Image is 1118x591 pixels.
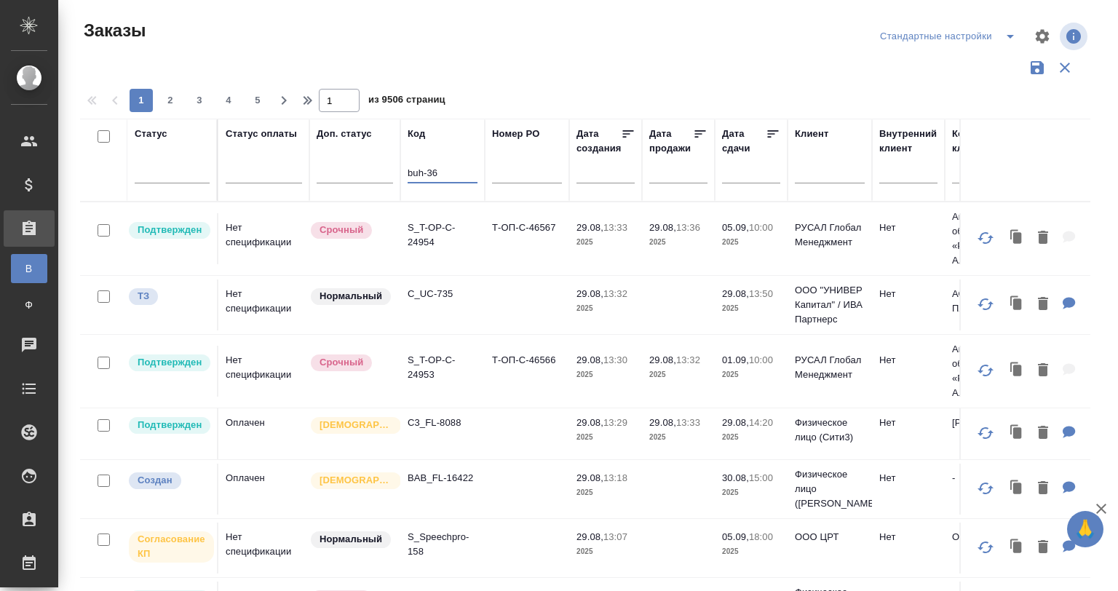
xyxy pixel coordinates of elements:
button: Сбросить фильтры [1051,54,1079,82]
p: 30.08, [722,472,749,483]
div: Выставляется автоматически, если на указанный объем услуг необходимо больше времени в стандартном... [309,353,393,373]
button: Удалить [1031,356,1055,386]
button: Сохранить фильтры [1023,54,1051,82]
p: 29.08, [576,288,603,299]
p: РУСАЛ Глобал Менеджмент [795,353,865,382]
td: Нет спецификации [218,213,309,264]
span: 3 [188,93,211,108]
p: 29.08, [649,222,676,233]
p: 2025 [576,235,635,250]
p: 2025 [649,368,707,382]
p: Срочный [320,223,363,237]
span: Настроить таблицу [1025,19,1060,54]
button: 4 [217,89,240,112]
div: Клиент [795,127,828,141]
p: 29.08, [576,417,603,428]
span: Посмотреть информацию [1060,23,1090,50]
div: Выставляет КМ при отправке заказа на расчет верстке (для тикета) или для уточнения сроков на прои... [127,287,210,306]
p: Физическое лицо (Сити3) [795,416,865,445]
p: 2025 [649,430,707,445]
td: Нет спецификации [218,346,309,397]
div: Дата сдачи [722,127,766,156]
p: 2025 [722,430,780,445]
p: 13:33 [676,417,700,428]
p: 2025 [722,301,780,316]
button: 2 [159,89,182,112]
p: C3_FL-8088 [408,416,477,430]
p: - [952,471,1022,485]
p: 29.08, [576,531,603,542]
span: В [18,261,40,276]
p: 13:50 [749,288,773,299]
p: Подтвержден [138,418,202,432]
button: Клонировать [1003,533,1031,563]
p: 13:36 [676,222,700,233]
p: Нормальный [320,289,382,304]
span: Ф [18,298,40,312]
div: Контрагент клиента [952,127,1022,156]
button: Обновить [968,530,1003,565]
p: ООО "УНИВЕР Капитал" / ИВА Партнерс [795,283,865,327]
p: Акционерное общество «РУССКИЙ АЛЮМИНИ... [952,210,1022,268]
p: 2025 [576,485,635,500]
p: Срочный [320,355,363,370]
button: Обновить [968,471,1003,506]
p: S_Speechpro-158 [408,530,477,559]
p: 13:30 [603,354,627,365]
div: split button [876,25,1025,48]
div: Выставляет КМ после уточнения всех необходимых деталей и получения согласия клиента на запуск. С ... [127,221,210,240]
p: 29.08, [722,417,749,428]
p: 29.08, [576,354,603,365]
p: [DEMOGRAPHIC_DATA] [320,473,392,488]
p: Нет [879,471,937,485]
p: 2025 [576,430,635,445]
p: 2025 [649,235,707,250]
button: 3 [188,89,211,112]
p: 18:00 [749,531,773,542]
p: Подтвержден [138,223,202,237]
p: S_T-OP-C-24953 [408,353,477,382]
div: Статус [135,127,167,141]
span: 2 [159,93,182,108]
p: АО "ИВА ПАРТНЕРС" [952,287,1022,316]
button: Удалить [1031,533,1055,563]
p: 2025 [722,368,780,382]
p: 2025 [576,544,635,559]
p: 05.09, [722,222,749,233]
p: 13:33 [603,222,627,233]
p: 01.09, [722,354,749,365]
div: Внутренний клиент [879,127,937,156]
div: Выставляется автоматически, если на указанный объем услуг необходимо больше времени в стандартном... [309,221,393,240]
p: 2025 [722,235,780,250]
p: 29.08, [576,222,603,233]
p: Нормальный [320,532,382,547]
p: 13:07 [603,531,627,542]
a: В [11,254,47,283]
p: Нет [879,353,937,368]
button: Удалить [1031,223,1055,253]
a: Ф [11,290,47,320]
span: 🙏 [1073,514,1098,544]
p: 2025 [722,544,780,559]
p: 05.09, [722,531,749,542]
td: Оплачен [218,408,309,459]
button: Обновить [968,353,1003,388]
span: из 9506 страниц [368,91,445,112]
p: 10:00 [749,222,773,233]
p: Нет [879,221,937,235]
td: Т-ОП-С-46566 [485,346,569,397]
p: 13:32 [676,354,700,365]
p: S_T-OP-C-24954 [408,221,477,250]
button: 5 [246,89,269,112]
div: Выставляет КМ после уточнения всех необходимых деталей и получения согласия клиента на запуск. С ... [127,416,210,435]
td: Т-ОП-С-46567 [485,213,569,264]
p: Акционерное общество «РУССКИЙ АЛЮМИНИ... [952,342,1022,400]
button: Обновить [968,416,1003,451]
p: ТЗ [138,289,149,304]
div: Выставляется автоматически для первых 3 заказов нового контактного лица. Особое внимание [309,416,393,435]
button: 🙏 [1067,511,1103,547]
span: Заказы [80,19,146,42]
button: Клонировать [1003,223,1031,253]
p: 2025 [576,301,635,316]
div: Код [408,127,425,141]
